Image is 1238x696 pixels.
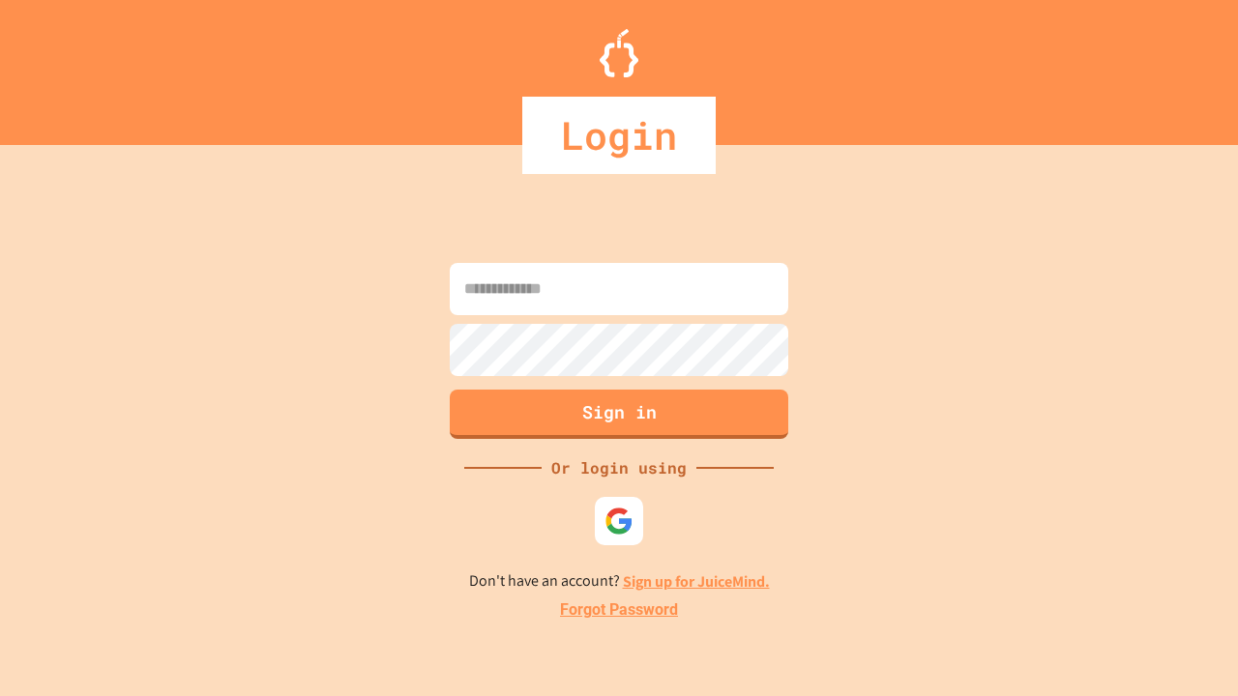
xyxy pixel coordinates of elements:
[623,571,770,592] a: Sign up for JuiceMind.
[604,507,634,536] img: google-icon.svg
[522,97,716,174] div: Login
[450,390,788,439] button: Sign in
[560,598,678,622] a: Forgot Password
[469,569,770,594] p: Don't have an account?
[600,29,638,77] img: Logo.svg
[542,456,696,479] div: Or login using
